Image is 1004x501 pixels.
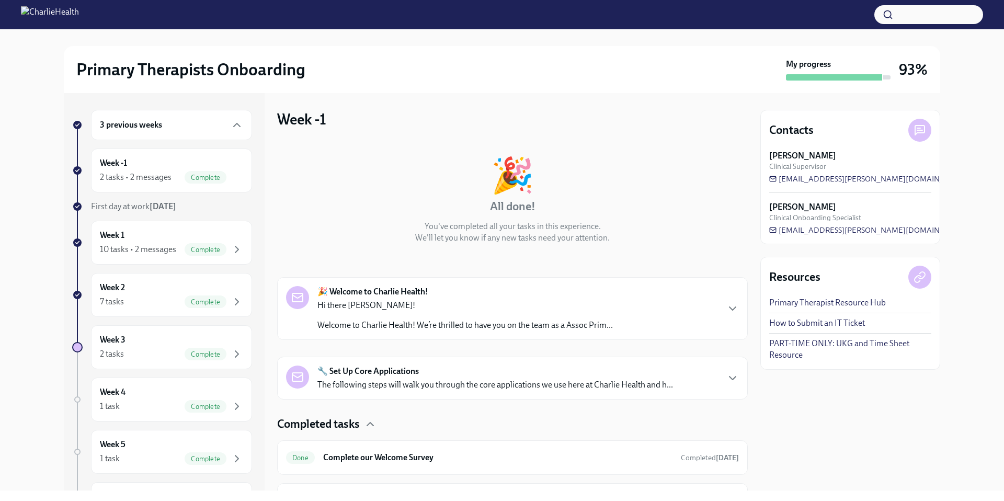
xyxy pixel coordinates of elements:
[277,110,326,129] h3: Week -1
[490,199,535,214] h4: All done!
[100,296,124,308] div: 7 tasks
[317,320,613,331] p: Welcome to Charlie Health! We’re thrilled to have you on the team as a Assoc Prim...
[286,449,739,466] a: DoneComplete our Welcome SurveyCompleted[DATE]
[286,454,315,462] span: Done
[100,401,120,412] div: 1 task
[72,378,252,422] a: Week 41 taskComplete
[100,119,162,131] h6: 3 previous weeks
[769,317,865,329] a: How to Submit an IT Ticket
[100,439,125,450] h6: Week 5
[769,174,969,184] a: [EMAIL_ADDRESS][PERSON_NAME][DOMAIN_NAME]
[100,244,176,255] div: 10 tasks • 2 messages
[769,225,969,235] a: [EMAIL_ADDRESS][PERSON_NAME][DOMAIN_NAME]
[185,403,226,411] span: Complete
[185,298,226,306] span: Complete
[769,269,820,285] h4: Resources
[72,149,252,192] a: Week -12 tasks • 2 messagesComplete
[91,201,176,211] span: First day at work
[681,453,739,462] span: Completed
[769,150,836,162] strong: [PERSON_NAME]
[185,174,226,181] span: Complete
[72,273,252,317] a: Week 27 tasksComplete
[899,60,928,79] h3: 93%
[91,110,252,140] div: 3 previous weeks
[716,453,739,462] strong: [DATE]
[317,366,419,377] strong: 🔧 Set Up Core Applications
[491,158,534,192] div: 🎉
[425,221,601,232] p: You've completed all your tasks in this experience.
[769,162,826,172] span: Clinical Supervisor
[681,453,739,463] span: August 11th, 2025 14:04
[277,416,360,432] h4: Completed tasks
[415,232,610,244] p: We'll let you know if any new tasks need your attention.
[786,59,831,70] strong: My progress
[100,172,172,183] div: 2 tasks • 2 messages
[150,201,176,211] strong: [DATE]
[72,325,252,369] a: Week 32 tasksComplete
[323,452,672,463] h6: Complete our Welcome Survey
[317,379,673,391] p: The following steps will walk you through the core applications we use here at Charlie Health and...
[72,201,252,212] a: First day at work[DATE]
[769,122,814,138] h4: Contacts
[769,201,836,213] strong: [PERSON_NAME]
[317,286,428,298] strong: 🎉 Welcome to Charlie Health!
[100,157,127,169] h6: Week -1
[277,416,748,432] div: Completed tasks
[76,59,305,80] h2: Primary Therapists Onboarding
[317,300,613,311] p: Hi there [PERSON_NAME]!
[185,350,226,358] span: Complete
[769,213,861,223] span: Clinical Onboarding Specialist
[72,221,252,265] a: Week 110 tasks • 2 messagesComplete
[100,282,125,293] h6: Week 2
[769,297,886,309] a: Primary Therapist Resource Hub
[185,455,226,463] span: Complete
[185,246,226,254] span: Complete
[769,338,931,361] a: PART-TIME ONLY: UKG and Time Sheet Resource
[100,453,120,464] div: 1 task
[100,386,125,398] h6: Week 4
[72,430,252,474] a: Week 51 taskComplete
[100,348,124,360] div: 2 tasks
[100,230,124,241] h6: Week 1
[21,6,79,23] img: CharlieHealth
[100,334,125,346] h6: Week 3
